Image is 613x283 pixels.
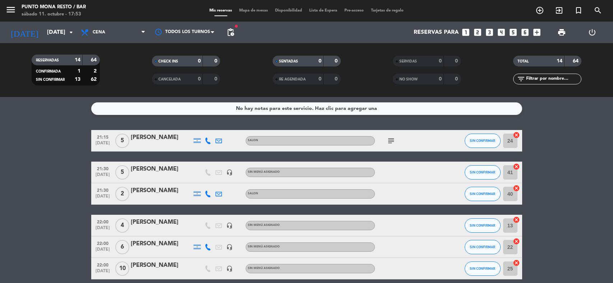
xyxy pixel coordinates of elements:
div: [PERSON_NAME] [131,133,192,142]
span: TOTAL [517,60,529,63]
span: 2 [115,187,129,201]
span: 5 [115,165,129,180]
span: Mapa de mesas [236,9,271,13]
strong: 0 [455,76,459,82]
button: SIN CONFIRMAR [465,240,501,254]
span: Sin menú asignado [248,171,280,173]
i: looks_6 [520,28,530,37]
span: 4 [115,218,129,233]
span: Sin menú asignado [248,245,280,248]
span: 5 [115,134,129,148]
i: [DATE] [5,24,43,40]
i: cancel [513,216,520,223]
strong: 0 [455,59,459,64]
i: add_circle_outline [535,6,544,15]
strong: 0 [335,76,339,82]
span: SIN CONFIRMAR [470,139,495,143]
strong: 14 [557,59,562,64]
span: Cena [93,30,105,35]
span: 21:30 [94,164,112,172]
strong: 0 [319,76,321,82]
span: 21:15 [94,133,112,141]
span: Tarjetas de regalo [367,9,407,13]
span: SERVIDAS [399,60,417,63]
span: RESERVADAS [36,59,59,62]
span: print [557,28,566,37]
strong: 0 [439,76,442,82]
strong: 0 [214,59,219,64]
div: [PERSON_NAME] [131,239,192,249]
span: SALON [248,192,258,195]
strong: 64 [573,59,580,64]
span: Sin menú asignado [248,224,280,227]
span: Pre-acceso [341,9,367,13]
i: looks_5 [508,28,518,37]
span: 22:00 [94,260,112,269]
i: filter_list [517,75,525,83]
i: menu [5,4,16,15]
span: SIN CONFIRMAR [470,170,495,174]
div: LOG OUT [577,22,608,43]
i: headset_mic [226,222,233,229]
span: SIN CONFIRMAR [470,223,495,227]
strong: 0 [439,59,442,64]
span: Sin menú asignado [248,267,280,270]
span: 22:00 [94,217,112,226]
span: CONFIRMADA [36,70,61,73]
button: SIN CONFIRMAR [465,134,501,148]
strong: 14 [75,57,80,62]
span: pending_actions [226,28,235,37]
strong: 64 [91,57,98,62]
span: RE AGENDADA [279,78,306,81]
span: 6 [115,240,129,254]
span: SIN CONFIRMAR [470,245,495,249]
span: [DATE] [94,269,112,277]
i: cancel [513,185,520,192]
span: [DATE] [94,172,112,181]
button: menu [5,4,16,18]
span: SIN CONFIRMAR [470,266,495,270]
div: [PERSON_NAME] [131,164,192,174]
div: [PERSON_NAME] [131,218,192,227]
span: SIN CONFIRMAR [36,78,65,82]
div: sábado 11. octubre - 17:53 [22,11,86,18]
button: SIN CONFIRMAR [465,261,501,276]
span: Disponibilidad [271,9,306,13]
button: SIN CONFIRMAR [465,165,501,180]
span: 10 [115,261,129,276]
span: Mis reservas [206,9,236,13]
div: No hay notas para este servicio. Haz clic para agregar una [236,105,377,113]
span: [DATE] [94,194,112,202]
span: Reservas para [414,29,459,36]
div: Punto Mona Resto / Bar [22,4,86,11]
i: headset_mic [226,244,233,250]
span: 21:30 [94,186,112,194]
i: turned_in_not [574,6,583,15]
i: cancel [513,163,520,170]
i: looks_one [461,28,470,37]
strong: 0 [214,76,219,82]
span: CHECK INS [158,60,178,63]
strong: 0 [335,59,339,64]
span: 22:00 [94,239,112,247]
i: arrow_drop_down [67,28,75,37]
strong: 62 [91,77,98,82]
i: headset_mic [226,169,233,176]
strong: 2 [94,69,98,74]
span: NO SHOW [399,78,418,81]
i: cancel [513,238,520,245]
input: Filtrar por nombre... [525,75,581,83]
span: SIN CONFIRMAR [470,192,495,196]
i: looks_4 [497,28,506,37]
div: [PERSON_NAME] [131,186,192,195]
span: SALON [248,139,258,142]
strong: 0 [319,59,321,64]
i: search [594,6,602,15]
strong: 1 [78,69,80,74]
i: looks_two [473,28,482,37]
i: cancel [513,259,520,266]
span: [DATE] [94,247,112,255]
button: SIN CONFIRMAR [465,218,501,233]
i: headset_mic [226,265,233,272]
i: looks_3 [485,28,494,37]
